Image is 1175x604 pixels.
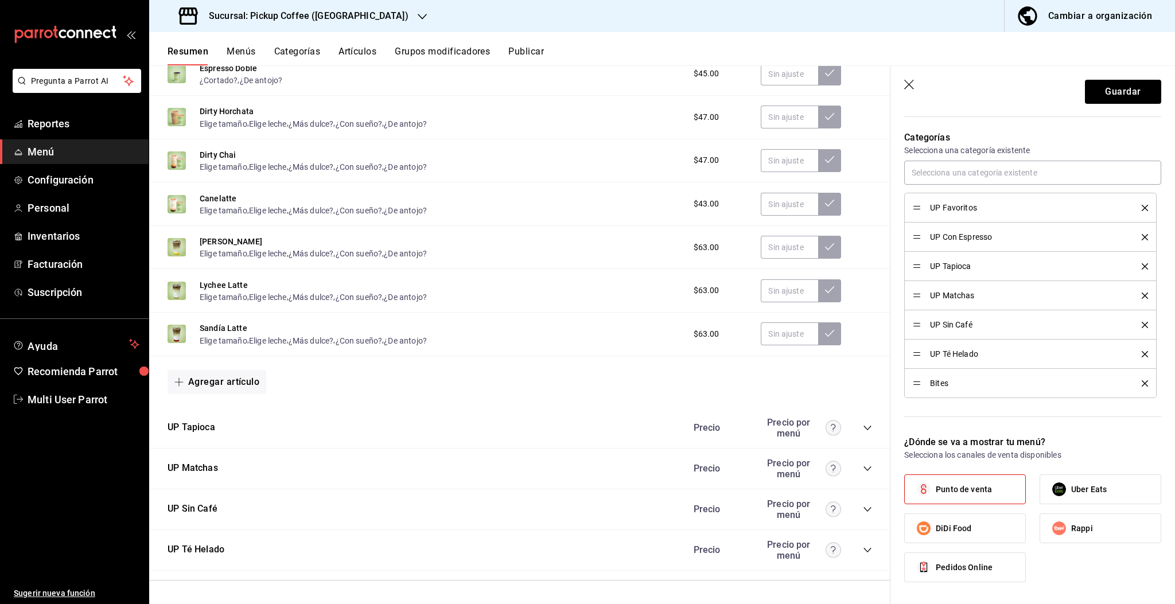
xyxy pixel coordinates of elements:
[384,291,427,303] button: ¿De antojo?
[240,75,283,86] button: ¿De antojo?
[395,46,490,65] button: Grupos modificadores
[761,63,818,85] input: Sin ajuste
[28,200,139,216] span: Personal
[682,544,756,555] div: Precio
[1085,80,1161,104] button: Guardar
[694,198,719,210] span: $43.00
[249,248,287,259] button: Elige leche
[761,193,818,216] input: Sin ajuste
[384,205,427,216] button: ¿De antojo?
[384,335,427,346] button: ¿De antojo?
[200,247,427,259] div: , , , ,
[28,116,139,131] span: Reportes
[200,335,247,346] button: Elige tamaño
[200,322,247,334] button: Sandía Latte
[930,233,1125,241] span: UP Con Espresso
[904,145,1161,156] p: Selecciona una categoría existente
[336,291,383,303] button: ¿Con sueño?
[28,392,139,407] span: Multi User Parrot
[904,131,1161,145] p: Categorías
[1134,351,1148,357] button: delete
[200,279,248,291] button: Lychee Latte
[28,364,139,379] span: Recomienda Parrot
[936,523,971,535] span: DiDi Food
[289,291,334,303] button: ¿Más dulce?
[200,9,408,23] h3: Sucursal: Pickup Coffee ([GEOGRAPHIC_DATA])
[694,68,719,80] span: $45.00
[930,291,1125,299] span: UP Matchas
[336,335,383,346] button: ¿Con sueño?
[761,236,818,259] input: Sin ajuste
[1134,322,1148,328] button: delete
[1134,205,1148,211] button: delete
[1134,263,1148,270] button: delete
[1134,380,1148,387] button: delete
[694,285,719,297] span: $63.00
[227,46,255,65] button: Menús
[384,118,427,130] button: ¿De antojo?
[384,248,427,259] button: ¿De antojo?
[339,46,376,65] button: Artículos
[289,161,334,173] button: ¿Más dulce?
[936,562,993,574] span: Pedidos Online
[200,204,427,216] div: , , , ,
[200,291,247,303] button: Elige tamaño
[200,149,236,161] button: Dirty Chai
[694,328,719,340] span: $63.00
[930,379,1125,387] span: Bites
[249,161,287,173] button: Elige leche
[694,111,719,123] span: $47.00
[863,505,872,514] button: collapse-category-row
[28,172,139,188] span: Configuración
[200,117,427,129] div: , , , ,
[200,291,427,303] div: , , , ,
[761,458,841,480] div: Precio por menú
[761,539,841,561] div: Precio por menú
[761,322,818,345] input: Sin ajuste
[1071,484,1107,496] span: Uber Eats
[1071,523,1093,535] span: Rappi
[168,282,186,300] img: Preview
[168,46,1175,65] div: navigation tabs
[336,161,383,173] button: ¿Con sueño?
[289,118,334,130] button: ¿Más dulce?
[168,502,217,516] button: UP Sin Café
[904,435,1161,449] p: ¿Dónde se va a mostrar tu menú?
[200,334,427,346] div: , , , ,
[13,69,141,93] button: Pregunta a Parrot AI
[1048,8,1152,24] div: Cambiar a organización
[200,75,238,86] button: ¿Cortado?
[200,161,427,173] div: , , , ,
[126,30,135,39] button: open_drawer_menu
[168,65,186,83] img: Preview
[863,545,872,555] button: collapse-category-row
[168,543,224,556] button: UP Té Helado
[761,149,818,172] input: Sin ajuste
[930,204,1125,212] span: UP Favoritos
[904,161,1161,185] input: Selecciona una categoría existente
[508,46,544,65] button: Publicar
[31,75,123,87] span: Pregunta a Parrot AI
[761,106,818,128] input: Sin ajuste
[336,248,383,259] button: ¿Con sueño?
[761,279,818,302] input: Sin ajuste
[200,236,262,247] button: [PERSON_NAME]
[863,423,872,432] button: collapse-category-row
[168,238,186,256] img: Preview
[1134,234,1148,240] button: delete
[28,337,124,351] span: Ayuda
[28,256,139,272] span: Facturación
[200,248,247,259] button: Elige tamaño
[761,417,841,439] div: Precio por menú
[200,74,282,86] div: ,
[200,63,257,74] button: Espresso Doble
[249,335,287,346] button: Elige leche
[289,248,334,259] button: ¿Más dulce?
[936,484,992,496] span: Punto de venta
[168,325,186,343] img: Preview
[930,321,1125,329] span: UP Sin Café
[863,464,872,473] button: collapse-category-row
[289,205,334,216] button: ¿Más dulce?
[682,463,756,474] div: Precio
[168,421,215,434] button: UP Tapioca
